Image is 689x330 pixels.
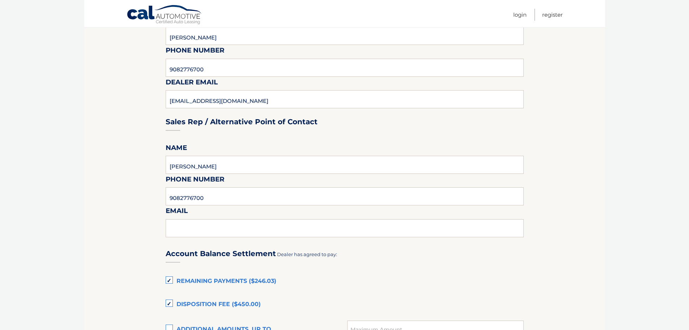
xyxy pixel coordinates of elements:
[166,142,187,156] label: Name
[127,5,203,26] a: Cal Automotive
[277,251,337,257] span: Dealer has agreed to pay:
[166,297,524,312] label: Disposition Fee ($450.00)
[166,274,524,289] label: Remaining Payments ($246.03)
[542,9,563,21] a: Register
[166,77,218,90] label: Dealer Email
[513,9,527,21] a: Login
[166,205,188,219] label: Email
[166,45,225,58] label: Phone Number
[166,249,276,258] h3: Account Balance Settlement
[166,117,318,126] h3: Sales Rep / Alternative Point of Contact
[166,174,225,187] label: Phone Number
